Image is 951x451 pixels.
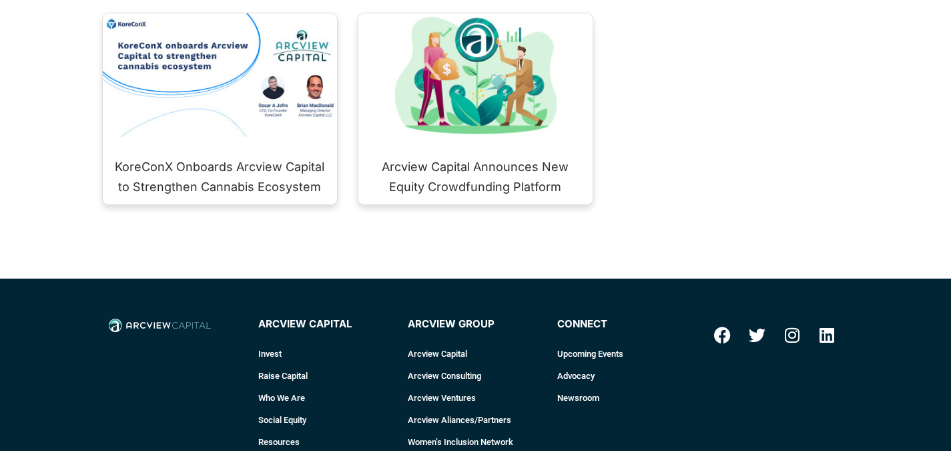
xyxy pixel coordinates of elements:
[258,387,394,409] a: Who We Are
[557,365,693,387] a: Advocacy
[258,365,394,387] a: Raise Capital
[258,343,394,365] a: Invest
[382,160,569,194] a: Arcview Capital Announces New Equity Crowdfunding Platform
[408,343,544,365] a: Arcview Capital
[557,387,693,409] a: Newsroom
[408,387,544,409] a: Arcview Ventures
[557,343,693,365] a: Upcoming Events
[258,319,394,330] h4: Arcview Capital
[115,160,324,194] a: KoreConX Onboards Arcview Capital to Strengthen Cannabis Ecosystem
[408,365,544,387] a: Arcview Consulting
[408,409,544,431] a: Arcview Aliances/Partners
[557,319,693,330] h4: connect
[408,319,544,330] h4: Arcview Group
[258,409,394,431] a: Social Equity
